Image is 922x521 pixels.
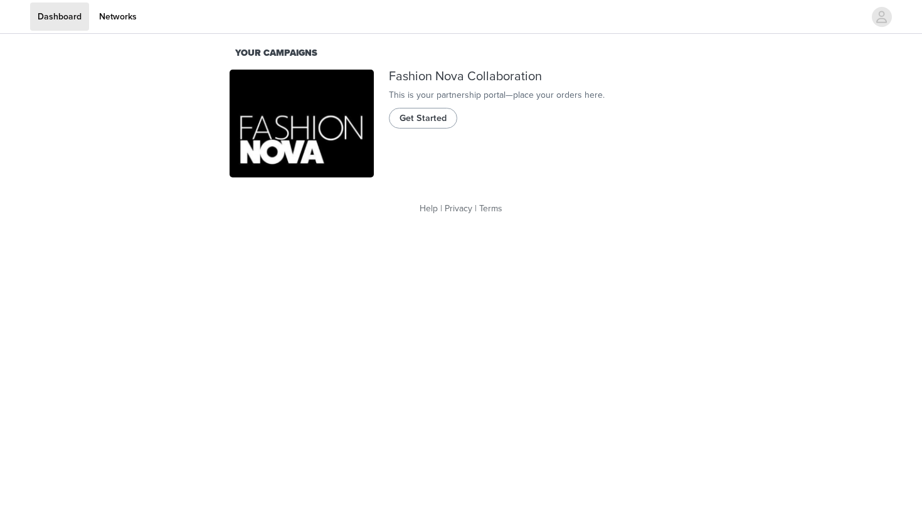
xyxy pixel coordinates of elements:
span: | [440,203,442,214]
span: Get Started [400,112,447,125]
a: Dashboard [30,3,89,31]
a: Privacy [445,203,472,214]
span: | [475,203,477,214]
a: Terms [479,203,502,214]
button: Get Started [389,108,457,128]
div: Your Campaigns [235,46,687,60]
img: Fashion Nova [230,70,374,178]
div: avatar [876,7,888,27]
a: Help [420,203,438,214]
a: Networks [92,3,144,31]
div: This is your partnership portal—place your orders here. [389,88,692,102]
div: Fashion Nova Collaboration [389,70,692,84]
